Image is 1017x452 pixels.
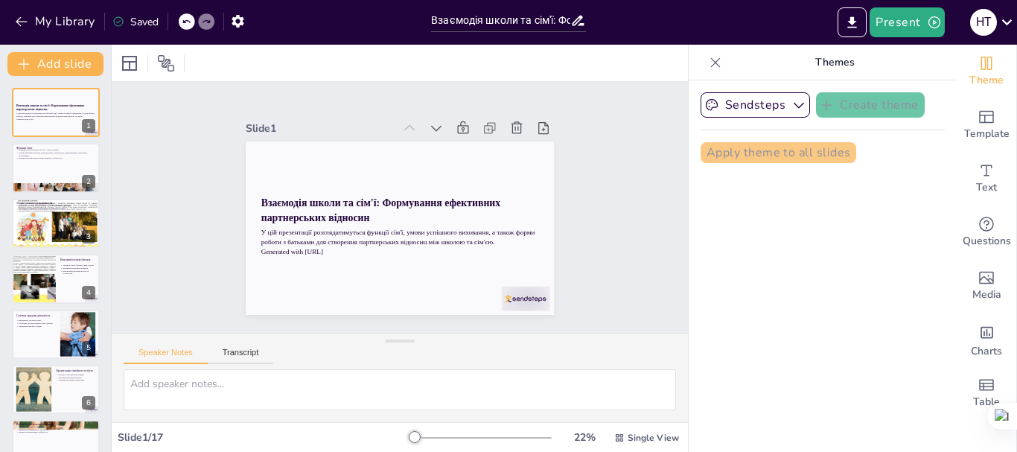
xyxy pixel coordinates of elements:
[957,313,1016,366] div: Add charts and graphs
[118,430,409,445] div: Slide 1 / 17
[157,54,175,72] span: Position
[16,104,85,111] strong: Взаємодія школи та сім'ї: Формування ефективних партнерських відносин
[12,365,100,414] div: https://cdn.sendsteps.com/images/logo/sendsteps_logo_white.pnghttps://cdn.sendsteps.com/images/lo...
[16,145,95,150] p: Функції сім'ї
[12,88,100,137] div: https://cdn.sendsteps.com/images/logo/sendsteps_logo_white.pnghttps://cdn.sendsteps.com/images/lo...
[124,348,208,364] button: Speaker Notes
[16,201,95,206] p: Умови успішного виховання
[963,233,1011,249] span: Questions
[12,310,100,359] div: https://cdn.sendsteps.com/images/logo/sendsteps_logo_white.pnghttps://cdn.sendsteps.com/images/lo...
[976,179,997,196] span: Text
[969,72,1004,89] span: Theme
[82,341,95,354] div: 5
[60,258,95,262] p: Виховний вплив батьків
[246,121,393,136] div: Slide 1
[957,152,1016,206] div: Add text boxes
[261,246,539,256] p: Generated with [URL]
[567,430,602,445] div: 22 %
[628,432,679,444] span: Single View
[701,92,810,118] button: Sendsteps
[431,10,570,31] input: Insert title
[12,199,100,248] div: https://cdn.sendsteps.com/images/logo/sendsteps_logo_white.pnghttps://cdn.sendsteps.com/images/lo...
[82,175,95,188] div: 2
[816,92,925,118] button: Create theme
[964,126,1010,142] span: Template
[838,7,867,37] button: Export to PowerPoint
[16,426,95,429] p: Роль батька і матері у вихованні.
[16,112,95,118] p: У цій презентації розглядатимуться функції сім'ї, умови успішного виховання, а також форми роботи...
[16,422,95,427] p: Вплив батьків на виховання
[957,45,1016,98] div: Change the overall theme
[973,394,1000,410] span: Table
[7,52,103,76] button: Add slide
[16,156,95,159] p: Взаємозв'язок функцій сприяє розвитку особистості.
[957,206,1016,259] div: Get real-time input from your audience
[16,204,95,207] p: [PERSON_NAME] умови: авторитет, любов, взаєморозуміння.
[12,254,100,303] div: https://cdn.sendsteps.com/images/logo/sendsteps_logo_white.pnghttps://cdn.sendsteps.com/images/lo...
[970,7,997,37] button: Н Т
[970,9,997,36] div: Н Т
[971,343,1002,360] span: Charts
[16,207,95,210] p: Важливість морально-психологічного клімату в родині.
[16,151,95,156] p: Основні функції: виховна, репродуктивна, економічна, комунікативна, релактивна, регулятивна.
[16,428,95,431] p: Важливість справжнього авторитету.
[112,15,159,29] div: Saved
[56,376,95,379] p: Спільний розподіл бюджету.
[972,287,1001,303] span: Media
[82,286,95,299] div: 4
[16,148,95,151] p: Функції сім'ї визначають її роль у житті дитини.
[11,10,101,34] button: My Library
[957,98,1016,152] div: Add ready made slides
[261,227,539,246] p: У цій презентації розглядатимуться функції сім'ї, умови успішного виховання, а також форми роботи...
[82,119,95,133] div: 1
[12,143,100,192] div: https://cdn.sendsteps.com/images/logo/sendsteps_logo_white.pnghttps://cdn.sendsteps.com/images/lo...
[56,369,95,373] p: Організація сімейного побуту
[60,264,95,267] p: Активна участь батьків у житті дітей.
[60,270,95,275] p: Взаємозв'язок інтересів сім'ї та суспільства.
[870,7,944,37] button: Present
[16,118,95,121] p: Generated with [URL]
[16,319,56,322] p: Важливість спільної праці.
[60,267,95,270] p: Виховання свідомих громадян.
[701,142,856,163] button: Apply theme to all slides
[261,197,500,223] strong: Взаємодія школи та сім'ї: Формування ефективних партнерських відносин
[727,45,942,80] p: Themes
[82,230,95,243] div: 3
[16,431,95,434] p: Вплив на формування особистості.
[56,373,95,376] p: Порядок і дисципліна в родині.
[82,396,95,410] div: 6
[16,322,56,325] p: Обов'язки, що відповідають віку дитини.
[208,348,274,364] button: Transcript
[957,259,1016,313] div: Add images, graphics, shapes or video
[957,366,1016,420] div: Add a table
[16,325,56,328] p: Зміцнення зв'язків у родині.
[16,313,56,317] p: Спільна трудова діяльність
[16,210,95,213] p: Взаємоповага та справедлива вимогливість.
[56,379,95,382] p: Традиції як елемент виховання.
[118,51,141,75] div: Layout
